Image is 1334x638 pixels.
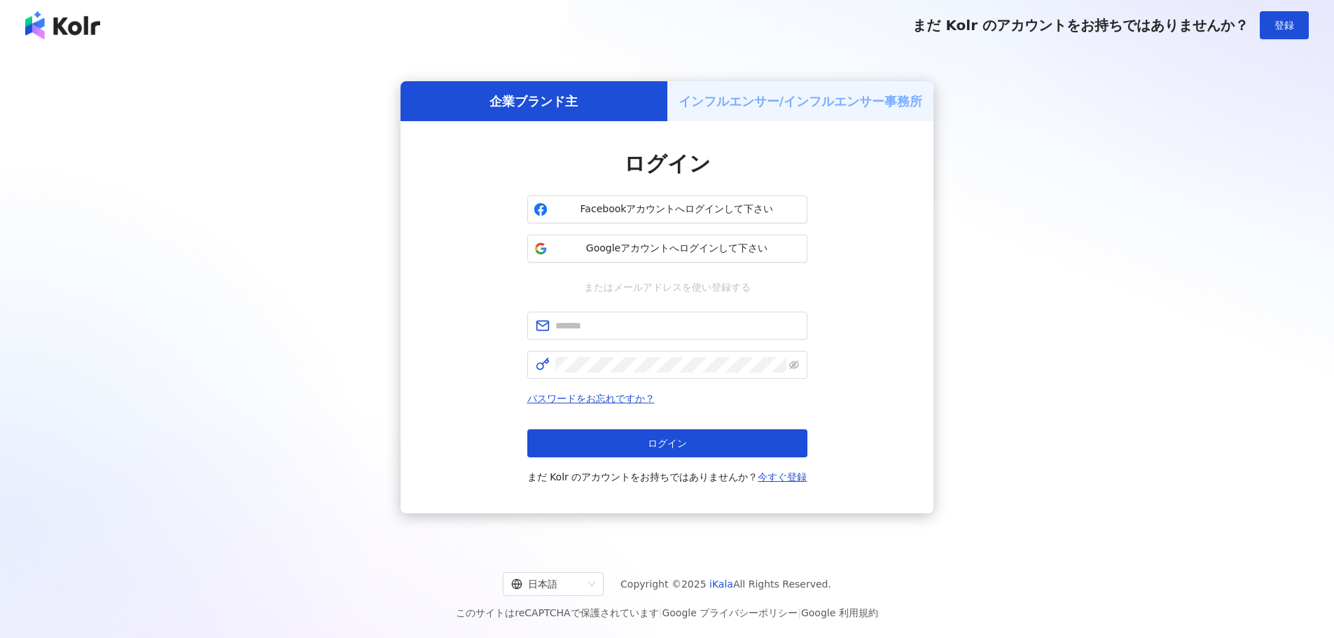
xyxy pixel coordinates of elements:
[1274,20,1294,31] span: 登録
[527,469,807,485] span: まだ Kolr のアカウントをお持ちではありませんか？
[553,202,801,216] span: Facebookアカウントへログインして下さい
[574,279,760,295] span: またはメールアドレスを使い登録する
[620,576,831,592] span: Copyright © 2025 All Rights Reserved.
[527,235,807,263] button: Googleアカウントへログインして下さい
[456,604,878,621] span: このサイトはreCAPTCHAで保護されています
[25,11,100,39] img: logo
[801,607,878,618] a: Google 利用規約
[758,471,807,483] a: 今すぐ登録
[511,573,583,595] div: 日本語
[662,607,798,618] a: Google プライバシーポリシー
[527,195,807,223] button: Facebookアカウントへログインして下さい
[789,360,799,370] span: eye-invisible
[553,242,801,256] span: Googleアカウントへログインして下さい
[1260,11,1309,39] button: 登録
[798,607,801,618] span: |
[912,17,1249,34] span: まだ Kolr のアカウントをお持ちではありませんか？
[679,92,923,110] h5: インフルエンサー/インフルエンサー事務所
[527,429,807,457] button: ログイン
[709,578,733,590] a: iKala
[489,92,578,110] h5: 企業ブランド主
[648,438,687,449] span: ログイン
[659,607,662,618] span: |
[527,393,655,404] a: パスワードをお忘れですか？
[624,151,711,176] span: ログイン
